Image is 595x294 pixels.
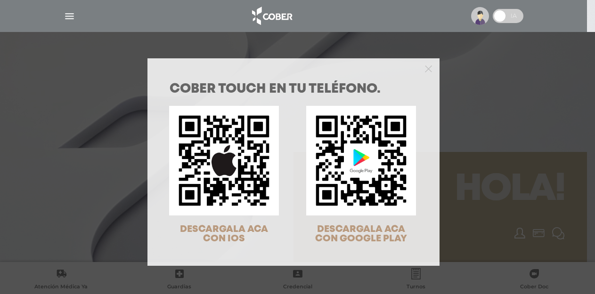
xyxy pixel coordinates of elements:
img: qr-code [306,106,416,215]
img: qr-code [169,106,279,215]
span: DESCARGALA ACA CON GOOGLE PLAY [315,225,407,243]
span: DESCARGALA ACA CON IOS [180,225,268,243]
button: Close [425,64,432,72]
h1: COBER TOUCH en tu teléfono. [170,83,417,96]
